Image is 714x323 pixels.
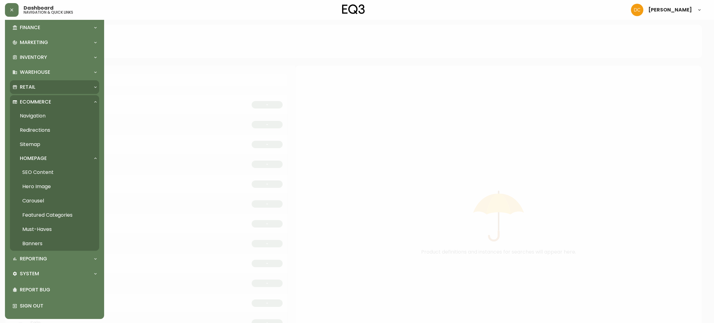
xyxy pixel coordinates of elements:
[10,298,99,314] div: Sign Out
[20,39,48,46] p: Marketing
[24,6,54,11] span: Dashboard
[10,109,99,123] a: Navigation
[10,267,99,281] div: System
[648,7,692,12] span: [PERSON_NAME]
[10,208,99,222] a: Featured Categories
[342,4,365,14] img: logo
[10,222,99,237] a: Must-Haves
[10,252,99,266] div: Reporting
[10,36,99,49] div: Marketing
[20,69,50,76] p: Warehouse
[10,152,99,165] div: Homepage
[10,123,99,137] a: Redirections
[10,194,99,208] a: Carousel
[10,21,99,34] div: Finance
[10,51,99,64] div: Inventory
[20,255,47,262] p: Reporting
[20,54,47,61] p: Inventory
[10,165,99,179] a: SEO Content
[20,270,39,277] p: System
[20,99,51,105] p: Ecommerce
[10,65,99,79] div: Warehouse
[10,137,99,152] a: Sitemap
[10,237,99,251] a: Banners
[20,286,97,293] p: Report Bug
[10,80,99,94] div: Retail
[631,4,643,16] img: 7eb451d6983258353faa3212700b340b
[20,155,47,162] p: Homepage
[10,282,99,298] div: Report Bug
[10,179,99,194] a: Hero Image
[20,24,40,31] p: Finance
[20,303,97,309] p: Sign Out
[20,84,35,91] p: Retail
[10,95,99,109] div: Ecommerce
[24,11,73,14] h5: navigation & quick links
